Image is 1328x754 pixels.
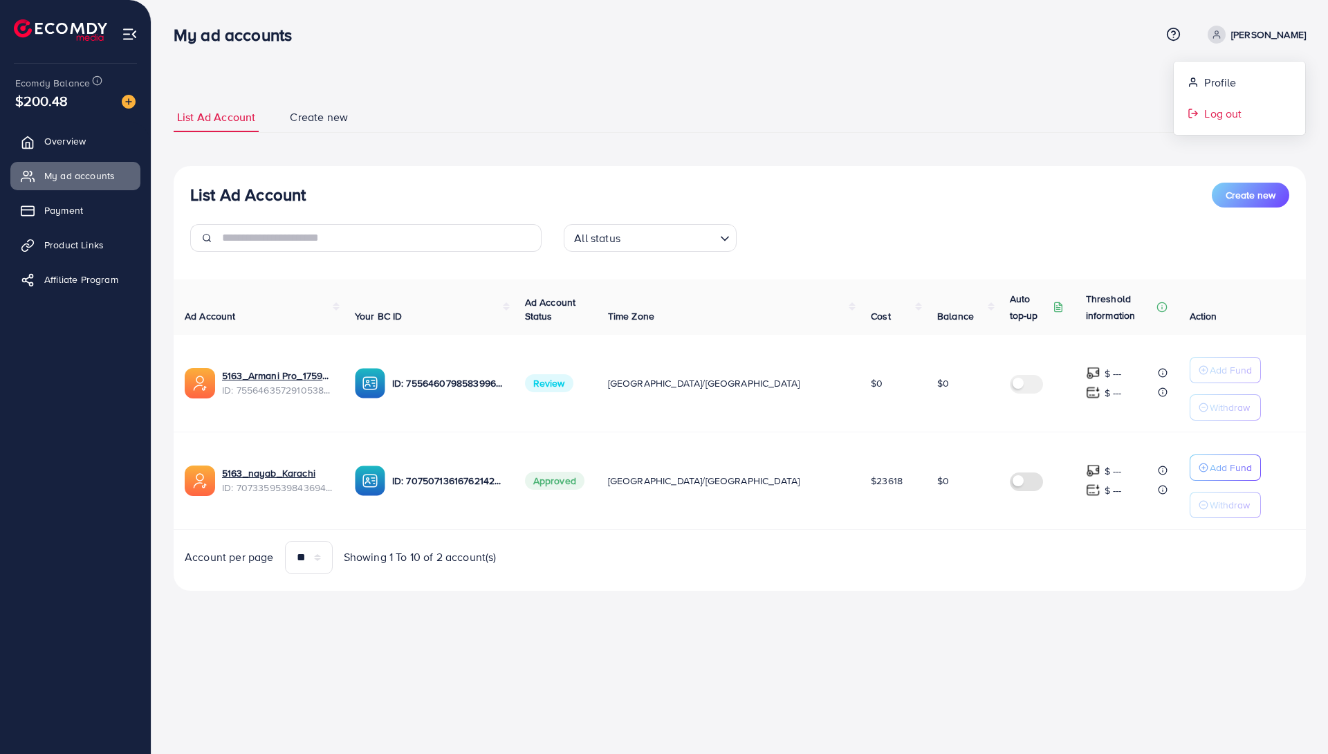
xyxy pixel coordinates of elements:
[1190,454,1261,481] button: Add Fund
[355,466,385,496] img: ic-ba-acc.ded83a64.svg
[1086,291,1154,324] p: Threshold information
[1226,188,1275,202] span: Create new
[1202,26,1306,44] a: [PERSON_NAME]
[44,169,115,183] span: My ad accounts
[185,466,215,496] img: ic-ads-acc.e4c84228.svg
[1086,463,1100,478] img: top-up amount
[174,25,303,45] h3: My ad accounts
[1204,74,1236,91] span: Profile
[1190,394,1261,421] button: Withdraw
[185,549,274,565] span: Account per page
[1190,492,1261,518] button: Withdraw
[222,369,333,383] a: 5163_Armani Pro_1759376331460
[525,374,573,392] span: Review
[10,231,140,259] a: Product Links
[1269,692,1318,744] iframe: Chat
[44,203,83,217] span: Payment
[14,19,107,41] img: logo
[1210,399,1250,416] p: Withdraw
[290,109,348,125] span: Create new
[1086,366,1100,380] img: top-up amount
[355,368,385,398] img: ic-ba-acc.ded83a64.svg
[1210,362,1252,378] p: Add Fund
[185,309,236,323] span: Ad Account
[1190,309,1217,323] span: Action
[222,466,315,480] a: 5163_nayab_Karachi
[1105,482,1122,499] p: $ ---
[1105,463,1122,479] p: $ ---
[525,472,584,490] span: Approved
[122,26,138,42] img: menu
[185,368,215,398] img: ic-ads-acc.e4c84228.svg
[355,309,403,323] span: Your BC ID
[15,76,90,90] span: Ecomdy Balance
[1204,105,1242,122] span: Log out
[608,474,800,488] span: [GEOGRAPHIC_DATA]/[GEOGRAPHIC_DATA]
[625,226,714,248] input: Search for option
[937,376,949,390] span: $0
[222,383,333,397] span: ID: 7556463572910538768
[222,481,333,495] span: ID: 7073359539843694594
[222,369,333,397] div: <span class='underline'>5163_Armani Pro_1759376331460</span></br>7556463572910538768
[937,309,974,323] span: Balance
[392,472,503,489] p: ID: 7075071361676214273
[871,474,903,488] span: $23618
[1212,183,1289,208] button: Create new
[937,474,949,488] span: $0
[10,162,140,190] a: My ad accounts
[344,549,497,565] span: Showing 1 To 10 of 2 account(s)
[44,238,104,252] span: Product Links
[608,376,800,390] span: [GEOGRAPHIC_DATA]/[GEOGRAPHIC_DATA]
[190,185,306,205] h3: List Ad Account
[1086,483,1100,497] img: top-up amount
[44,134,86,148] span: Overview
[10,266,140,293] a: Affiliate Program
[10,196,140,224] a: Payment
[392,375,503,392] p: ID: 7556460798583996433
[564,224,737,252] div: Search for option
[571,228,623,248] span: All status
[871,309,891,323] span: Cost
[122,95,136,109] img: image
[1105,365,1122,382] p: $ ---
[1210,497,1250,513] p: Withdraw
[608,309,654,323] span: Time Zone
[1105,385,1122,401] p: $ ---
[1086,385,1100,400] img: top-up amount
[1173,61,1306,136] ul: [PERSON_NAME]
[525,295,576,323] span: Ad Account Status
[222,466,333,495] div: <span class='underline'>5163_nayab_Karachi</span></br>7073359539843694594
[1010,291,1050,324] p: Auto top-up
[1210,459,1252,476] p: Add Fund
[871,376,883,390] span: $0
[177,109,255,125] span: List Ad Account
[44,273,118,286] span: Affiliate Program
[1190,357,1261,383] button: Add Fund
[1231,26,1306,43] p: [PERSON_NAME]
[15,91,68,111] span: $200.48
[10,127,140,155] a: Overview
